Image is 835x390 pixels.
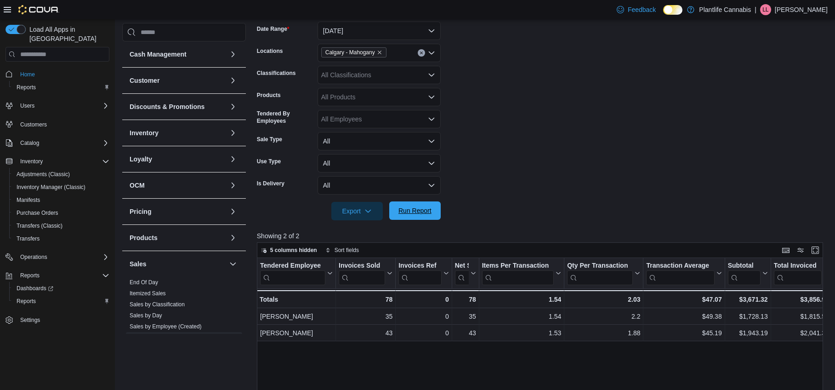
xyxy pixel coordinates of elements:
[428,49,435,57] button: Open list of options
[2,269,113,282] button: Reports
[17,285,53,292] span: Dashboards
[17,156,46,167] button: Inventory
[13,233,43,244] a: Transfers
[20,272,40,279] span: Reports
[454,262,468,285] div: Net Sold
[260,262,333,285] button: Tendered Employee
[17,171,70,178] span: Adjustments (Classic)
[130,301,185,308] span: Sales by Classification
[398,262,441,285] div: Invoices Ref
[773,262,821,285] div: Total Invoiced
[257,245,321,256] button: 5 columns hidden
[17,270,43,281] button: Reports
[339,262,392,285] button: Invoices Sold
[795,245,806,256] button: Display options
[454,294,476,305] div: 78
[130,290,166,297] a: Itemized Sales
[760,4,771,15] div: Lex Lozanski
[13,283,57,294] a: Dashboards
[482,262,554,285] div: Items Per Transaction
[17,314,109,326] span: Settings
[260,262,325,270] div: Tendered Employee
[2,313,113,327] button: Settings
[810,245,821,256] button: Enter fullscreen
[227,258,239,270] button: Sales
[260,294,333,305] div: Totals
[13,195,109,206] span: Manifests
[727,262,767,285] button: Subtotal
[130,50,187,59] h3: Cash Management
[398,328,449,339] div: 0
[9,181,113,194] button: Inventory Manager (Classic)
[628,5,656,14] span: Feedback
[257,47,283,55] label: Locations
[9,282,113,295] a: Dashboards
[13,82,109,93] span: Reports
[13,220,66,231] a: Transfers (Classic)
[454,262,476,285] button: Net Sold
[130,233,226,242] button: Products
[227,127,239,138] button: Inventory
[773,262,821,270] div: Total Invoiced
[2,251,113,264] button: Operations
[130,155,152,164] h3: Loyalty
[130,128,159,138] h3: Inventory
[257,25,290,33] label: Date Range
[17,156,109,167] span: Inventory
[17,196,40,204] span: Manifests
[773,294,829,305] div: $3,856.96
[17,298,36,305] span: Reports
[2,118,113,131] button: Customers
[130,102,226,111] button: Discounts & Promotions
[699,4,751,15] p: Plantlife Cannabis
[17,209,58,217] span: Purchase Orders
[17,100,109,111] span: Users
[727,294,767,305] div: $3,671.32
[130,233,158,242] h3: Products
[339,262,385,270] div: Invoices Sold
[455,311,476,322] div: 35
[17,68,109,80] span: Home
[775,4,828,15] p: [PERSON_NAME]
[130,279,158,286] a: End Of Day
[257,231,829,241] p: Showing 2 of 2
[130,312,162,319] a: Sales by Day
[727,262,760,285] div: Subtotal
[2,137,113,149] button: Catalog
[260,328,333,339] div: [PERSON_NAME]
[2,67,113,80] button: Home
[257,158,281,165] label: Use Type
[227,75,239,86] button: Customer
[270,247,317,254] span: 5 columns hidden
[227,49,239,60] button: Cash Management
[227,206,239,217] button: Pricing
[613,0,659,19] a: Feedback
[418,49,425,57] button: Clear input
[2,155,113,168] button: Inventory
[646,294,721,305] div: $47.07
[257,136,282,143] label: Sale Type
[130,76,159,85] h3: Customer
[773,311,829,322] div: $1,815.57
[482,262,561,285] button: Items Per Transaction
[646,262,721,285] button: Transaction Average
[389,201,441,220] button: Run Report
[17,252,51,263] button: Operations
[646,328,721,339] div: $45.19
[130,290,166,297] span: Itemized Sales
[339,328,392,339] div: 43
[428,115,435,123] button: Open list of options
[130,181,226,190] button: OCM
[428,93,435,101] button: Open list of options
[780,245,791,256] button: Keyboard shortcuts
[20,253,47,261] span: Operations
[482,311,562,322] div: 1.54
[13,195,44,206] a: Manifests
[20,158,43,165] span: Inventory
[17,100,38,111] button: Users
[335,247,359,254] span: Sort fields
[130,323,202,330] span: Sales by Employee (Created)
[17,138,43,149] button: Catalog
[20,139,39,147] span: Catalog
